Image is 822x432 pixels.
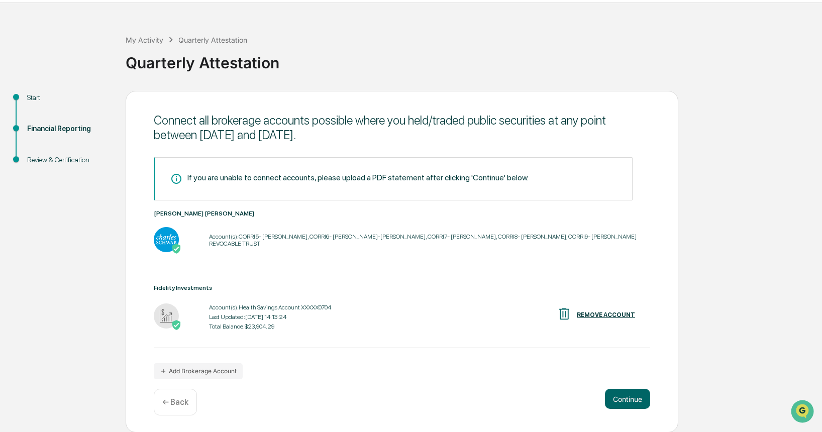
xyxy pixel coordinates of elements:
div: Quarterly Attestation [178,36,247,44]
img: REMOVE ACCOUNT [557,306,572,321]
a: 🗄️Attestations [69,122,129,140]
a: Powered byPylon [71,169,122,177]
a: 🖐️Preclearance [6,122,69,140]
span: Attestations [83,126,125,136]
div: Financial Reporting [27,124,110,134]
span: Pylon [100,170,122,177]
div: My Activity [126,36,163,44]
a: 🔎Data Lookup [6,141,67,159]
img: Charles Schwab - Active [154,227,179,252]
div: If you are unable to connect accounts, please upload a PDF statement after clicking 'Continue' be... [187,173,529,182]
div: Account(s): CORRI5- [PERSON_NAME], CORRI6- [PERSON_NAME]-[PERSON_NAME], CORRI7- [PERSON_NAME], CO... [209,233,650,247]
img: Active [171,320,181,330]
div: Start [27,92,110,103]
div: Last Updated: [DATE] 14:13:24 [209,313,331,320]
div: 🔎 [10,146,18,154]
button: Start new chat [171,79,183,91]
div: Start new chat [34,76,165,86]
span: Preclearance [20,126,65,136]
div: We're available if you need us! [34,86,127,94]
div: Quarterly Attestation [126,46,817,72]
div: Review & Certification [27,155,110,165]
iframe: Open customer support [790,399,817,426]
div: 🗄️ [73,127,81,135]
img: Active [171,244,181,254]
div: Account(s): Health Savings Account XXXXX0704 [209,304,331,311]
div: Connect all brokerage accounts possible where you held/traded public securities at any point betw... [154,113,650,142]
div: [PERSON_NAME] [PERSON_NAME] [154,210,650,217]
div: Total Balance: $23,904.29 [209,323,331,330]
button: Add Brokerage Account [154,363,243,379]
div: Fidelity Investments [154,284,650,291]
button: Continue [605,389,650,409]
span: Data Lookup [20,145,63,155]
img: 1746055101610-c473b297-6a78-478c-a979-82029cc54cd1 [10,76,28,94]
p: How can we help? [10,21,183,37]
p: ← Back [162,397,188,407]
div: 🖐️ [10,127,18,135]
img: Fidelity Investments - Active [154,303,179,329]
div: REMOVE ACCOUNT [577,311,635,318]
